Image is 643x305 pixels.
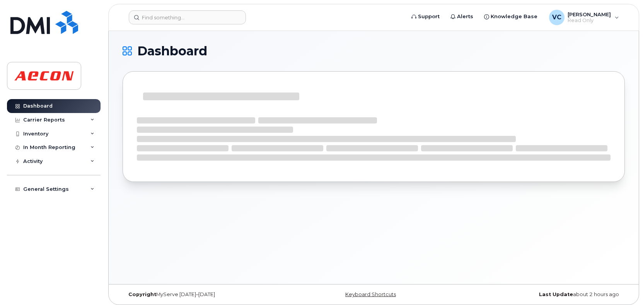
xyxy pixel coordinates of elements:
div: about 2 hours ago [457,291,625,298]
strong: Copyright [128,291,156,297]
span: Dashboard [137,45,207,57]
div: MyServe [DATE]–[DATE] [123,291,290,298]
a: Keyboard Shortcuts [345,291,396,297]
strong: Last Update [539,291,573,297]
